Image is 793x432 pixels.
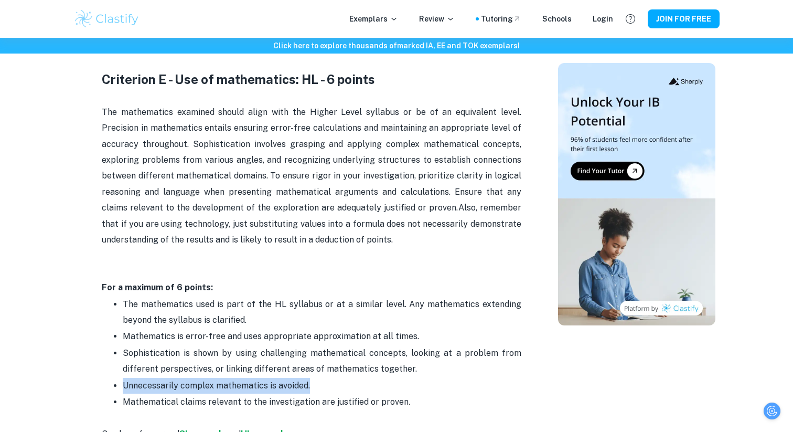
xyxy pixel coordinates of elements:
[123,397,409,407] span: Mathematical claims relevant to the investigation are justified or proven
[621,10,639,28] button: Help and Feedback
[123,348,523,374] span: Sophistication is shown by using challenging mathematical concepts, looking at a problem from dif...
[102,72,375,87] strong: Criterion E - Use of mathematics: HL - 6 points
[102,203,523,245] span: Also, remember that if you are using technology, just substituting values into a formula does not...
[542,13,572,25] a: Schools
[409,398,411,406] span: .
[593,13,613,25] a: Login
[349,13,398,25] p: Exemplars
[102,104,521,248] p: The mathematics examined should align with the Higher Level syllabus or be of an equivalent level...
[648,9,720,28] button: JOIN FOR FREE
[123,299,523,325] span: The mathematics used is part of the HL syllabus or at a similar level. Any mathematics extending ...
[419,13,455,25] p: Review
[481,13,521,25] a: Tutoring
[73,8,140,29] img: Clastify logo
[123,381,310,391] span: Unnecessarily complex mathematics is avoided.
[102,282,213,292] strong: For a maximum of 6 points:
[123,331,419,341] span: Mathematics is error-free and uses appropriate approximation at all times.
[558,63,715,325] img: Thumbnail
[2,40,791,51] h6: Click here to explore thousands of marked IA, EE and TOK exemplars !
